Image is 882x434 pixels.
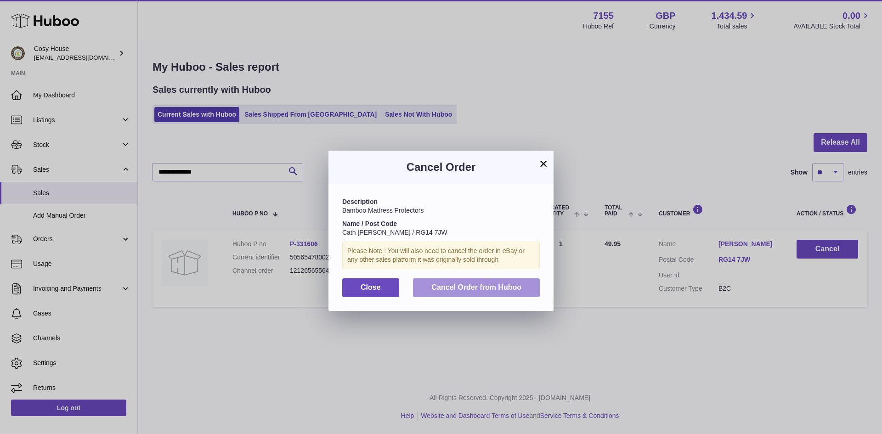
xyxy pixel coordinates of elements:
[538,158,549,169] button: ×
[413,278,540,297] button: Cancel Order from Huboo
[342,160,540,175] h3: Cancel Order
[342,242,540,269] div: Please Note : You will also need to cancel the order in eBay or any other sales platform it was o...
[431,283,521,291] span: Cancel Order from Huboo
[342,207,424,214] span: Bamboo Mattress Protectors
[342,220,397,227] strong: Name / Post Code
[342,198,378,205] strong: Description
[342,278,399,297] button: Close
[361,283,381,291] span: Close
[342,229,447,236] span: Cath [PERSON_NAME] / RG14 7JW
